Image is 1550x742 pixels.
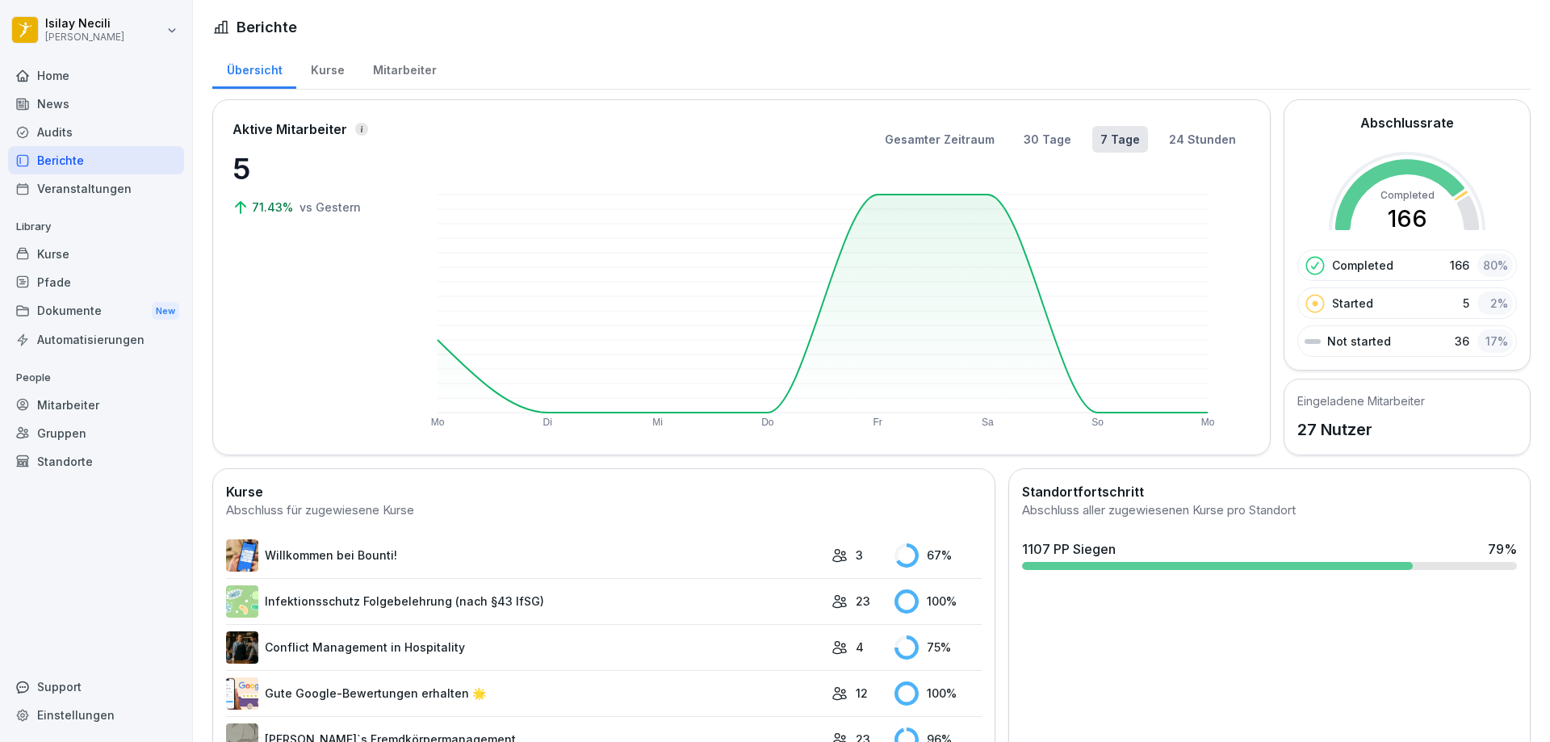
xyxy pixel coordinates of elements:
[8,296,184,326] div: Dokumente
[8,447,184,476] a: Standorte
[1488,539,1517,559] div: 79 %
[856,593,870,610] p: 23
[761,417,774,428] text: Do
[1022,482,1517,501] h2: Standortfortschritt
[8,701,184,729] a: Einstellungen
[8,419,184,447] a: Gruppen
[8,325,184,354] a: Automatisierungen
[300,199,361,216] p: vs Gestern
[8,146,184,174] a: Berichte
[894,589,982,614] div: 100 %
[894,543,982,568] div: 67 %
[982,417,994,428] text: Sa
[232,147,394,191] p: 5
[652,417,663,428] text: Mi
[226,631,258,664] img: v5km1yrum515hbryjbhr1wgk.png
[1332,295,1373,312] p: Started
[1360,113,1454,132] h2: Abschlussrate
[894,635,982,660] div: 75 %
[1161,126,1244,153] button: 24 Stunden
[1477,329,1513,353] div: 17 %
[232,119,347,139] p: Aktive Mitarbeiter
[226,501,982,520] div: Abschluss für zugewiesene Kurse
[8,391,184,419] a: Mitarbeiter
[1022,501,1517,520] div: Abschluss aller zugewiesenen Kurse pro Standort
[1201,417,1215,428] text: Mo
[1477,254,1513,277] div: 80 %
[1297,417,1425,442] p: 27 Nutzer
[1463,295,1469,312] p: 5
[543,417,552,428] text: Di
[8,118,184,146] a: Audits
[894,681,982,706] div: 100 %
[1092,126,1148,153] button: 7 Tage
[226,585,823,618] a: Infektionsschutz Folgebelehrung (nach §43 IfSG)
[226,677,823,710] a: Gute Google-Bewertungen erhalten 🌟
[8,673,184,701] div: Support
[45,17,124,31] p: Isilay Necili
[8,214,184,240] p: Library
[1455,333,1469,350] p: 36
[1327,333,1391,350] p: Not started
[296,48,358,89] a: Kurse
[226,482,982,501] h2: Kurse
[1297,392,1425,409] h5: Eingeladene Mitarbeiter
[237,16,297,38] h1: Berichte
[856,547,863,564] p: 3
[226,677,258,710] img: iwscqm9zjbdjlq9atufjsuwv.png
[226,539,823,572] a: Willkommen bei Bounti!
[1450,257,1469,274] p: 166
[8,90,184,118] a: News
[226,631,823,664] a: Conflict Management in Hospitality
[8,365,184,391] p: People
[358,48,450,89] a: Mitarbeiter
[856,685,868,702] p: 12
[8,240,184,268] a: Kurse
[1091,417,1104,428] text: So
[1477,291,1513,315] div: 2 %
[226,585,258,618] img: tgff07aey9ahi6f4hltuk21p.png
[8,296,184,326] a: DokumenteNew
[45,31,124,43] p: [PERSON_NAME]
[873,417,882,428] text: Fr
[1016,126,1079,153] button: 30 Tage
[8,268,184,296] a: Pfade
[8,174,184,203] a: Veranstaltungen
[212,48,296,89] a: Übersicht
[877,126,1003,153] button: Gesamter Zeitraum
[1332,257,1393,274] p: Completed
[431,417,445,428] text: Mo
[1016,533,1523,576] a: 1107 PP Siegen79%
[252,199,296,216] p: 71.43%
[226,539,258,572] img: xh3bnih80d1pxcetv9zsuevg.png
[1022,539,1116,559] div: 1107 PP Siegen
[8,61,184,90] a: Home
[856,639,864,656] p: 4
[152,302,179,321] div: New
